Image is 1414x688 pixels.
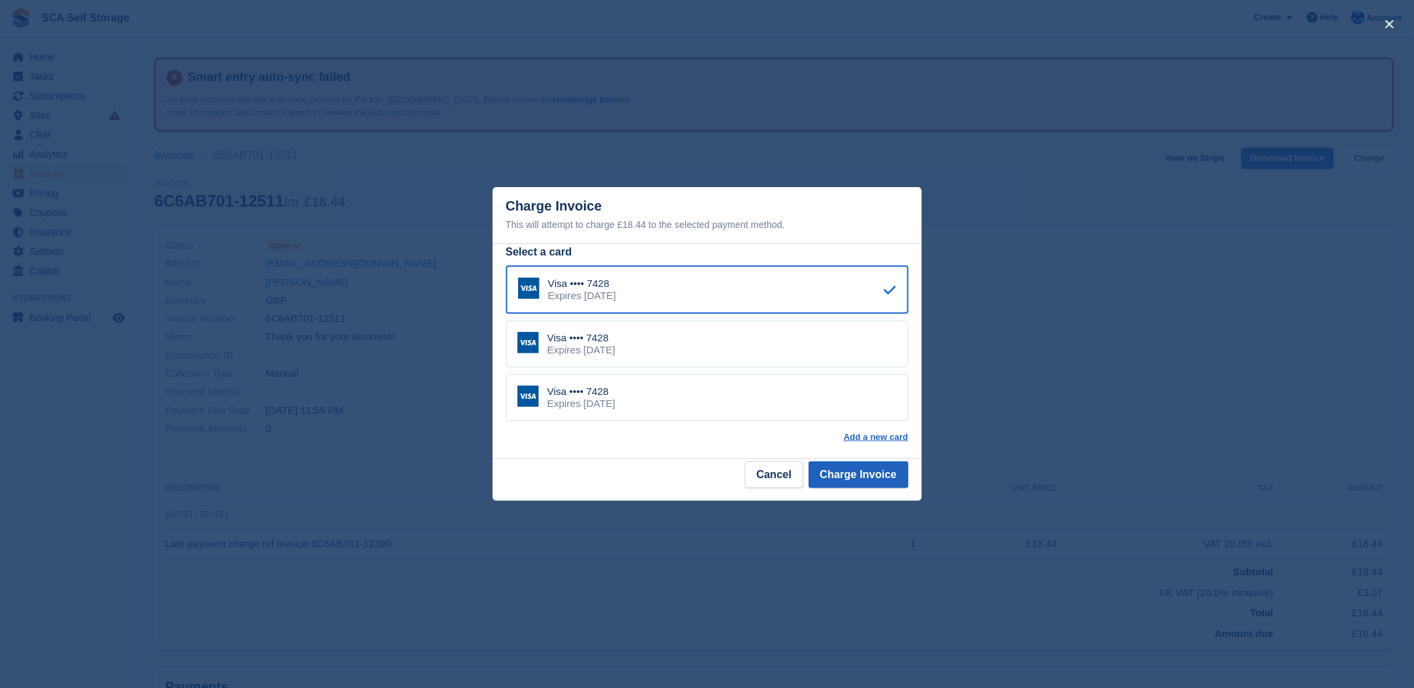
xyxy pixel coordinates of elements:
[809,461,909,488] button: Charge Invoice
[548,290,616,302] div: Expires [DATE]
[548,332,615,344] div: Visa •••• 7428
[548,344,615,356] div: Expires [DATE]
[518,278,540,299] img: Visa Logo
[844,432,908,443] a: Add a new card
[1379,13,1401,35] button: close
[548,386,615,398] div: Visa •••• 7428
[506,217,909,233] div: This will attempt to charge £18.44 to the selected payment method.
[745,461,803,488] button: Cancel
[517,332,539,353] img: Visa Logo
[506,198,909,233] div: Charge Invoice
[517,386,539,407] img: Visa Logo
[548,398,615,410] div: Expires [DATE]
[548,278,616,290] div: Visa •••• 7428
[506,244,909,260] div: Select a card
